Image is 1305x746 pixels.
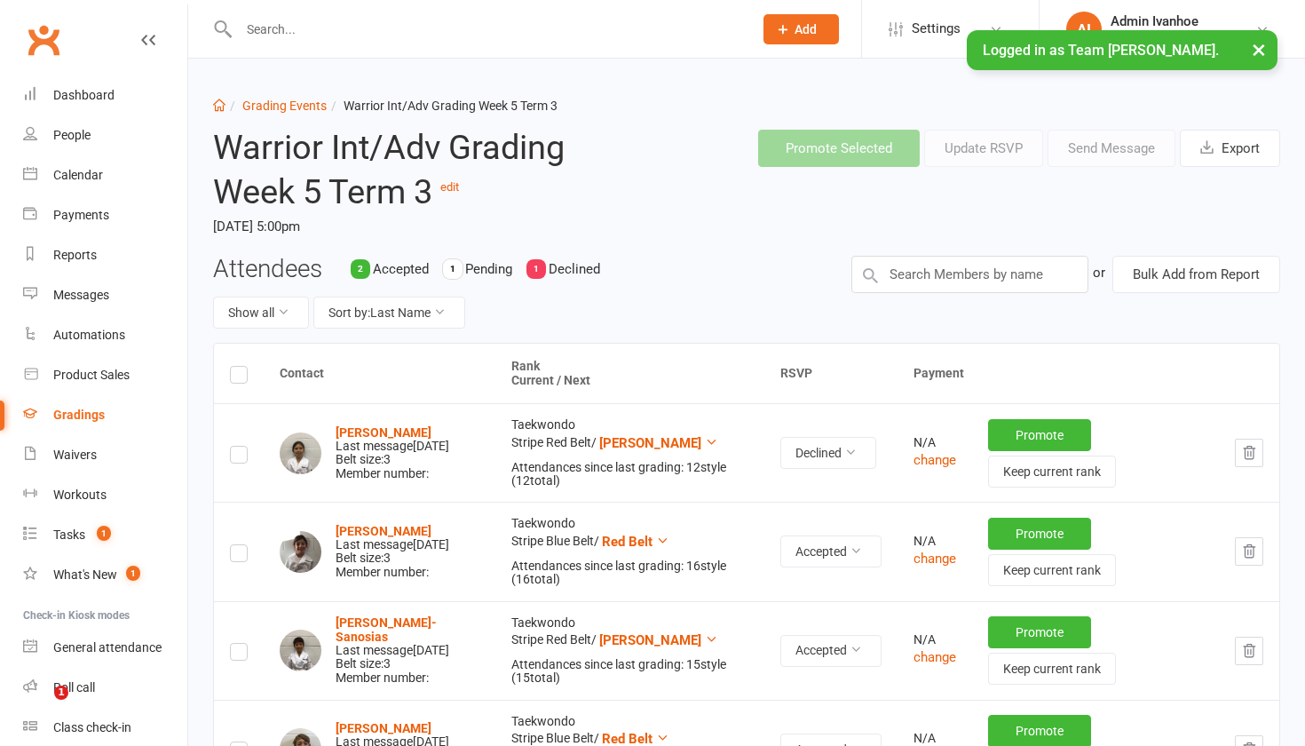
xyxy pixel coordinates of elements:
div: 1 [526,259,546,279]
li: Warrior Int/Adv Grading Week 5 Term 3 [327,96,558,115]
div: 2 [351,259,370,279]
button: Promote [988,419,1091,451]
div: General attendance [53,640,162,655]
input: Search... [233,17,740,42]
td: Taekwondo Stripe Blue Belt / [495,502,765,600]
div: N/A [913,732,956,745]
span: 1 [126,566,140,581]
a: Reports [23,235,187,275]
th: RSVP [764,344,898,403]
div: Dashboard [53,88,115,102]
a: [PERSON_NAME] [336,721,431,735]
a: Workouts [23,475,187,515]
a: Dashboard [23,75,187,115]
div: or [1093,256,1105,290]
span: [PERSON_NAME] [599,632,701,648]
span: Pending [465,261,512,277]
button: Accepted [780,536,882,567]
a: Waivers [23,435,187,475]
div: Belt size: 3 Member number: [336,525,449,580]
div: Last message [DATE] [336,538,449,552]
a: Product Sales [23,355,187,395]
div: People [53,128,91,142]
button: Keep current rank [988,456,1116,488]
span: [PERSON_NAME] [599,435,701,451]
div: Belt size: 3 Member number: [336,426,449,481]
div: Tasks [53,528,85,542]
span: Add [795,22,817,36]
div: N/A [913,436,956,449]
button: [PERSON_NAME] [599,433,718,454]
input: Search Members by name [851,256,1088,293]
a: Calendar [23,155,187,195]
button: × [1243,30,1275,68]
div: Waivers [53,448,97,462]
div: AI [1066,12,1102,47]
div: Gradings [53,408,105,422]
time: [DATE] 5:00pm [213,211,642,242]
button: Keep current rank [988,554,1116,586]
button: Promote [988,518,1091,550]
span: Red Belt [602,534,652,550]
button: change [913,548,956,569]
div: N/A [913,535,956,548]
span: Accepted [373,261,429,277]
a: People [23,115,187,155]
iframe: Intercom live chat [18,686,60,728]
th: Contact [264,344,495,403]
button: Sort by:Last Name [313,297,465,329]
button: Show all [213,297,309,329]
div: Team [PERSON_NAME] [1111,29,1238,45]
div: Calendar [53,168,103,182]
a: Clubworx [21,18,66,62]
a: [PERSON_NAME]-Sanosias [336,615,437,643]
div: 1 [443,259,463,279]
span: Logged in as Team [PERSON_NAME]. [983,42,1219,59]
div: Messages [53,288,109,302]
div: Last message [DATE] [336,644,479,657]
button: Export [1180,130,1280,167]
div: Roll call [53,680,95,694]
img: Mitsuki Byrne [280,433,321,474]
div: Reports [53,248,97,262]
a: Payments [23,195,187,235]
a: General attendance kiosk mode [23,628,187,668]
div: Class check-in [53,720,131,734]
div: Admin Ivanhoe [1111,13,1238,29]
a: Gradings [23,395,187,435]
div: What's New [53,567,117,582]
td: Taekwondo Stripe Red Belt / [495,403,765,502]
button: Bulk Add from Report [1112,256,1280,293]
a: [PERSON_NAME] [336,524,431,538]
button: change [913,449,956,471]
a: What's New1 [23,555,187,595]
button: Add [763,14,839,44]
div: Workouts [53,488,107,502]
button: Keep current rank [988,653,1116,685]
span: Settings [912,9,961,49]
div: Attendances since last grading: 15 style ( 15 total) [511,658,749,686]
button: [PERSON_NAME] [599,630,718,651]
div: Attendances since last grading: 12 style ( 12 total) [511,461,749,488]
div: Attendances since last grading: 16 style ( 16 total) [511,559,749,587]
a: Grading Events [242,99,327,113]
span: 1 [97,526,111,541]
th: Rank Current / Next [495,344,765,403]
a: [PERSON_NAME] [336,425,431,440]
div: N/A [913,633,956,647]
button: Promote [988,616,1091,648]
button: change [913,647,956,668]
div: Payments [53,208,109,222]
span: Declined [549,261,600,277]
div: Last message [DATE] [336,440,449,453]
a: Roll call [23,668,187,708]
h2: Warrior Int/Adv Grading Week 5 Term 3 [213,130,642,210]
a: edit [440,180,459,194]
span: 1 [54,686,68,700]
button: Declined [780,437,876,469]
h3: Attendees [213,256,322,283]
img: Ren Moriya-Sanosias [280,630,321,671]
